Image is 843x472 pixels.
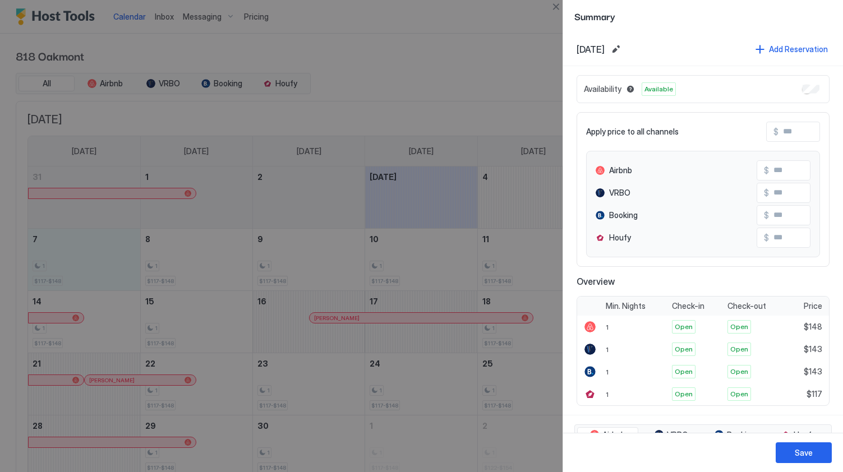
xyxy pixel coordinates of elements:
[577,427,638,443] button: Airbnb
[577,44,605,55] span: [DATE]
[804,322,822,332] span: $148
[644,84,673,94] span: Available
[641,427,702,443] button: VRBO
[794,430,816,440] span: Houfy
[606,368,609,376] span: 1
[764,210,769,220] span: $
[609,165,632,175] span: Airbnb
[776,442,832,463] button: Save
[574,424,832,446] div: tab-group
[764,188,769,198] span: $
[606,323,609,331] span: 1
[586,127,679,137] span: Apply price to all channels
[672,301,704,311] span: Check-in
[577,276,830,287] span: Overview
[795,447,813,459] div: Save
[609,233,631,243] span: Houfy
[804,367,822,377] span: $143
[609,188,630,198] span: VRBO
[609,210,638,220] span: Booking
[807,389,822,399] span: $117
[675,322,693,332] span: Open
[773,127,778,137] span: $
[804,344,822,354] span: $143
[624,82,637,96] button: Blocked dates override all pricing rules and remain unavailable until manually unblocked
[606,345,609,354] span: 1
[727,430,756,440] span: Booking
[667,430,688,440] span: VRBO
[574,9,832,23] span: Summary
[804,301,822,311] span: Price
[11,434,38,461] iframe: Intercom live chat
[606,301,646,311] span: Min. Nights
[769,43,828,55] div: Add Reservation
[730,367,748,377] span: Open
[602,430,625,440] span: Airbnb
[730,344,748,354] span: Open
[754,41,830,57] button: Add Reservation
[609,43,623,56] button: Edit date range
[704,427,766,443] button: Booking
[675,344,693,354] span: Open
[606,390,609,399] span: 1
[730,389,748,399] span: Open
[584,84,621,94] span: Availability
[764,165,769,175] span: $
[727,301,766,311] span: Check-out
[764,233,769,243] span: $
[675,367,693,377] span: Open
[675,389,693,399] span: Open
[768,427,829,443] button: Houfy
[730,322,748,332] span: Open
